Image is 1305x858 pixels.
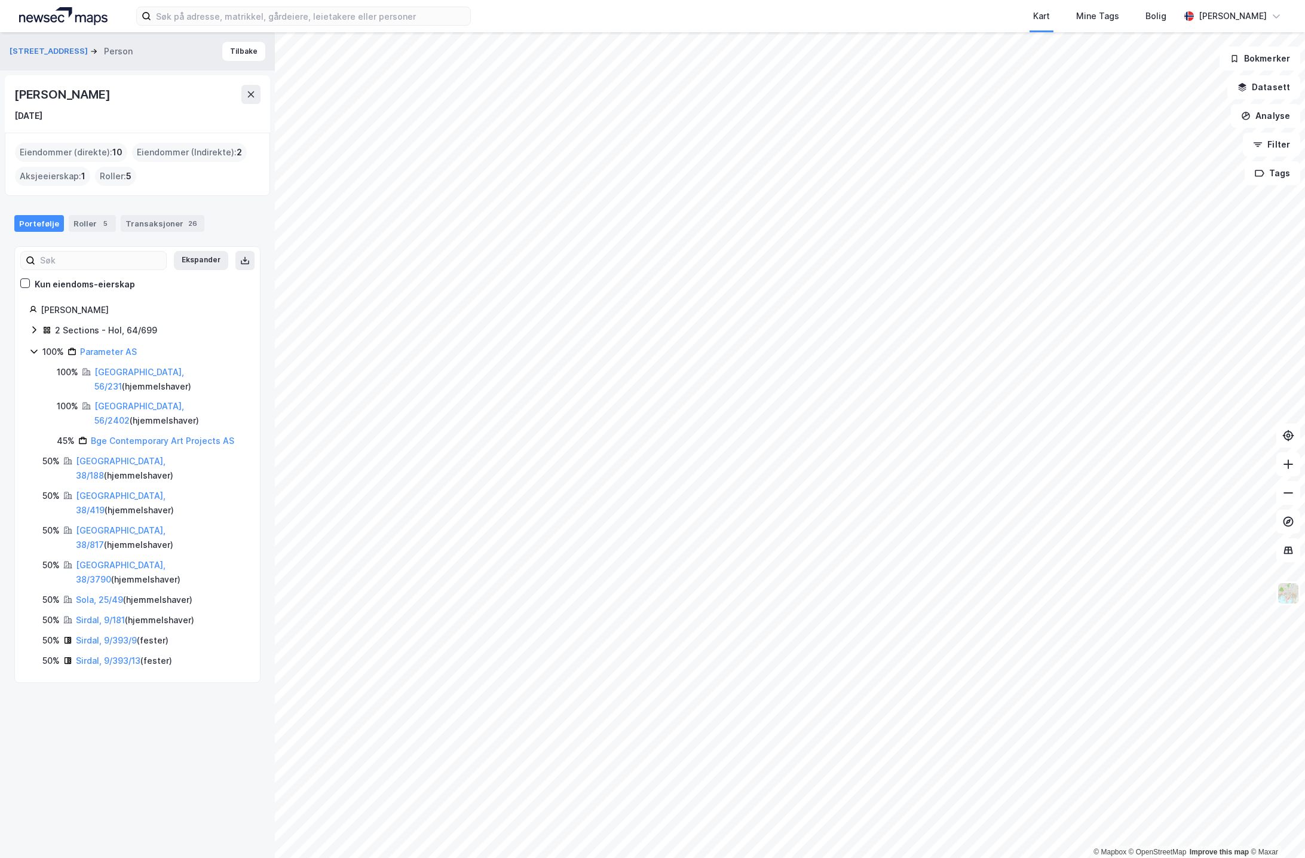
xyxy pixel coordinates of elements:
[95,167,136,186] div: Roller :
[14,85,112,104] div: [PERSON_NAME]
[1129,848,1187,856] a: OpenStreetMap
[76,655,140,666] a: Sirdal, 9/393/13
[42,454,60,468] div: 50%
[1243,133,1300,157] button: Filter
[41,303,246,317] div: [PERSON_NAME]
[76,456,166,480] a: [GEOGRAPHIC_DATA], 38/188
[76,615,125,625] a: Sirdal, 9/181
[76,523,246,552] div: ( hjemmelshaver )
[104,44,133,59] div: Person
[1245,801,1305,858] iframe: Chat Widget
[94,367,184,391] a: [GEOGRAPHIC_DATA], 56/231
[42,345,64,359] div: 100%
[35,252,166,269] input: Søk
[99,217,111,229] div: 5
[69,215,116,232] div: Roller
[112,145,122,160] span: 10
[57,434,75,448] div: 45%
[76,454,246,483] div: ( hjemmelshaver )
[121,215,204,232] div: Transaksjoner
[76,558,246,587] div: ( hjemmelshaver )
[237,145,242,160] span: 2
[1231,104,1300,128] button: Analyse
[42,593,60,607] div: 50%
[15,143,127,162] div: Eiendommer (direkte) :
[80,347,137,357] a: Parameter AS
[42,654,60,668] div: 50%
[42,633,60,648] div: 50%
[91,436,234,446] a: Bge Contemporary Art Projects AS
[94,399,246,428] div: ( hjemmelshaver )
[94,365,246,394] div: ( hjemmelshaver )
[1033,9,1050,23] div: Kart
[57,365,78,379] div: 100%
[76,593,192,607] div: ( hjemmelshaver )
[186,217,200,229] div: 26
[76,654,172,668] div: ( fester )
[76,595,123,605] a: Sola, 25/49
[15,167,90,186] div: Aksjeeierskap :
[76,560,166,584] a: [GEOGRAPHIC_DATA], 38/3790
[35,277,135,292] div: Kun eiendoms-eierskap
[76,489,246,517] div: ( hjemmelshaver )
[94,401,184,425] a: [GEOGRAPHIC_DATA], 56/2402
[126,169,131,183] span: 5
[19,7,108,25] img: logo.a4113a55bc3d86da70a041830d287a7e.svg
[76,525,166,550] a: [GEOGRAPHIC_DATA], 38/817
[42,489,60,503] div: 50%
[14,109,42,123] div: [DATE]
[1145,9,1166,23] div: Bolig
[1245,161,1300,185] button: Tags
[1227,75,1300,99] button: Datasett
[81,169,85,183] span: 1
[76,613,194,627] div: ( hjemmelshaver )
[1199,9,1267,23] div: [PERSON_NAME]
[42,558,60,572] div: 50%
[222,42,265,61] button: Tilbake
[132,143,247,162] div: Eiendommer (Indirekte) :
[55,323,157,338] div: 2 Sections - Hol, 64/699
[76,635,137,645] a: Sirdal, 9/393/9
[1190,848,1249,856] a: Improve this map
[42,523,60,538] div: 50%
[1076,9,1119,23] div: Mine Tags
[151,7,470,25] input: Søk på adresse, matrikkel, gårdeiere, leietakere eller personer
[57,399,78,413] div: 100%
[174,251,228,270] button: Ekspander
[1220,47,1300,71] button: Bokmerker
[76,633,169,648] div: ( fester )
[10,45,90,57] button: [STREET_ADDRESS]
[1277,582,1300,605] img: Z
[1245,801,1305,858] div: Kontrollprogram for chat
[42,613,60,627] div: 50%
[1093,848,1126,856] a: Mapbox
[76,491,166,515] a: [GEOGRAPHIC_DATA], 38/419
[14,215,64,232] div: Portefølje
